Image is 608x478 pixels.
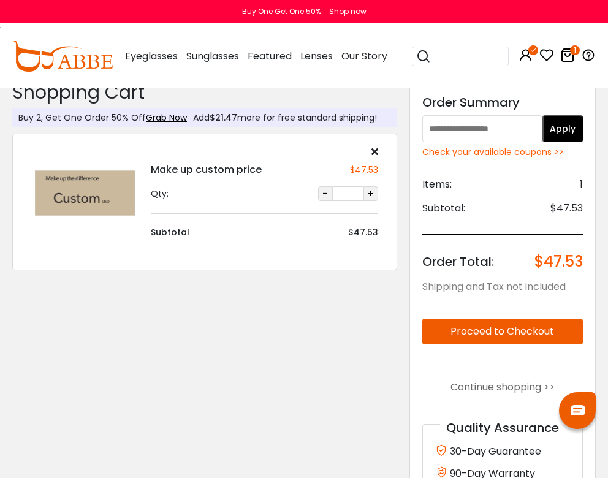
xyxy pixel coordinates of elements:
[422,177,452,192] span: Items:
[125,49,178,63] span: Eyeglasses
[31,166,139,220] img: Make up custom price
[242,6,321,17] div: Buy One Get One 50%
[341,49,387,63] span: Our Story
[146,112,187,124] a: Grab Now
[550,201,583,216] span: $47.53
[151,162,262,177] h4: Make up custom price
[435,443,570,459] div: 30-Day Guarantee
[363,186,378,201] button: +
[422,146,583,159] div: Check your available coupons >>
[151,226,189,239] div: Subtotal
[210,112,237,124] span: $21.47
[580,177,583,192] span: 1
[542,115,582,142] button: Apply
[450,380,555,394] a: Continue shopping >>
[248,49,292,63] span: Featured
[571,405,585,415] img: chat
[560,50,575,64] a: 1
[570,45,580,55] i: 1
[422,253,494,270] span: Order Total:
[422,319,583,344] button: Proceed to Checkout
[422,201,465,216] span: Subtotal:
[323,6,367,17] a: Shop now
[318,186,333,201] button: -
[534,253,583,270] span: $47.53
[329,6,367,17] div: Shop now
[12,41,113,72] img: abbeglasses.com
[12,82,397,104] h2: Shopping Cart
[350,164,378,176] div: $47.53
[187,112,377,124] div: Add more for free standard shipping!
[348,226,378,239] div: $47.53
[186,49,239,63] span: Sunglasses
[422,354,583,370] iframe: PayPal
[440,419,565,436] span: Quality Assurance
[300,49,333,63] span: Lenses
[422,93,583,112] div: Order Summary
[18,112,187,124] div: Buy 2, Get One Order 50% Off
[422,279,583,294] div: Shipping and Tax not included
[151,188,169,200] div: Qty:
